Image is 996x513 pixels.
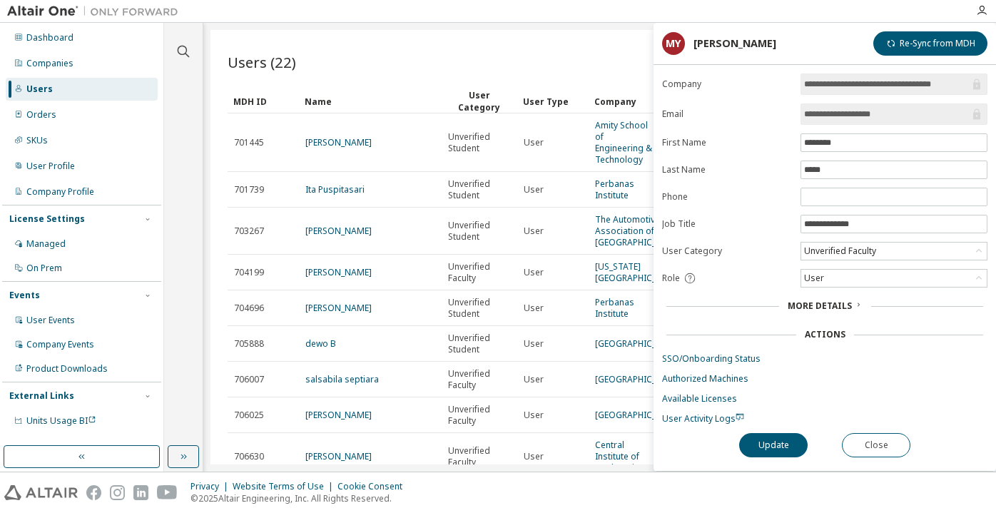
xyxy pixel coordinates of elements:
a: [PERSON_NAME] [305,302,372,314]
div: SKUs [26,135,48,146]
a: [PERSON_NAME] [305,266,372,278]
a: [US_STATE][GEOGRAPHIC_DATA] [595,260,681,284]
span: 703267 [234,225,264,237]
a: [GEOGRAPHIC_DATA] [595,409,681,421]
a: [GEOGRAPHIC_DATA] [595,337,681,350]
a: SSO/Onboarding Status [662,353,987,365]
div: License Settings [9,213,85,225]
label: User Category [662,245,792,257]
div: Name [305,90,436,113]
span: 706025 [234,410,264,421]
div: User [802,270,826,286]
span: 706630 [234,451,264,462]
label: Phone [662,191,792,203]
a: Available Licenses [662,393,987,405]
div: Company [594,90,654,113]
span: 701445 [234,137,264,148]
img: youtube.svg [157,485,178,500]
div: External Links [9,390,74,402]
button: Update [739,433,808,457]
div: Company Events [26,339,94,350]
div: MDH ID [233,90,293,113]
a: dewo B [305,337,336,350]
span: 704696 [234,303,264,314]
span: User [524,303,544,314]
span: User [524,137,544,148]
div: Privacy [190,481,233,492]
div: User [801,270,987,287]
div: Unverified Faculty [802,243,878,259]
div: MY [662,32,685,55]
div: Actions [805,329,845,340]
span: User [524,225,544,237]
span: Unverified Student [448,178,511,201]
span: Units Usage BI [26,415,96,427]
div: Managed [26,238,66,250]
span: User [524,374,544,385]
span: User [524,338,544,350]
span: Users (22) [228,52,296,72]
img: altair_logo.svg [4,485,78,500]
a: [PERSON_NAME] [305,450,372,462]
a: salsabila septiara [305,373,379,385]
span: Unverified Faculty [448,368,511,391]
a: Ita Puspitasari [305,183,365,195]
img: linkedin.svg [133,485,148,500]
label: First Name [662,137,792,148]
label: Email [662,108,792,120]
span: User [524,451,544,462]
span: 701739 [234,184,264,195]
span: 705888 [234,338,264,350]
span: User [524,184,544,195]
span: Unverified Student [448,332,511,355]
span: User [524,267,544,278]
label: Company [662,78,792,90]
span: Unverified Student [448,297,511,320]
a: [GEOGRAPHIC_DATA] [595,373,681,385]
span: Unverified Faculty [448,404,511,427]
div: Company Profile [26,186,94,198]
a: Central Institute of Tool Design [595,439,645,474]
span: Unverified Student [448,220,511,243]
label: Last Name [662,164,792,176]
div: Dashboard [26,32,73,44]
span: Role [662,273,680,284]
div: On Prem [26,263,62,274]
div: Unverified Faculty [801,243,987,260]
div: Website Terms of Use [233,481,337,492]
a: [PERSON_NAME] [305,409,372,421]
img: Altair One [7,4,186,19]
img: facebook.svg [86,485,101,500]
span: Unverified Faculty [448,261,511,284]
div: Users [26,83,53,95]
div: Orders [26,109,56,121]
button: Close [842,433,910,457]
div: Companies [26,58,73,69]
div: [PERSON_NAME] [693,38,776,49]
p: © 2025 Altair Engineering, Inc. All Rights Reserved. [190,492,411,504]
div: Cookie Consent [337,481,411,492]
span: 706007 [234,374,264,385]
div: User Type [523,90,583,113]
span: Unverified Student [448,131,511,154]
div: Product Downloads [26,363,108,375]
span: User [524,410,544,421]
span: More Details [788,300,852,312]
a: Authorized Machines [662,373,987,385]
span: Unverified Faculty [448,445,511,468]
a: Perbanas Institute [595,296,634,320]
label: Job Title [662,218,792,230]
a: [PERSON_NAME] [305,225,372,237]
span: 704199 [234,267,264,278]
div: User Category [447,89,512,113]
a: Perbanas Institute [595,178,634,201]
img: instagram.svg [110,485,125,500]
a: [PERSON_NAME] [305,136,372,148]
span: User Activity Logs [662,412,744,425]
div: Events [9,290,40,301]
div: User Events [26,315,75,326]
div: User Profile [26,161,75,172]
button: Re-Sync from MDH [873,31,987,56]
a: The Automotive Res. Association of [GEOGRAPHIC_DATA] [595,213,681,248]
a: Amity School of Engineering & Technology [595,119,652,166]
